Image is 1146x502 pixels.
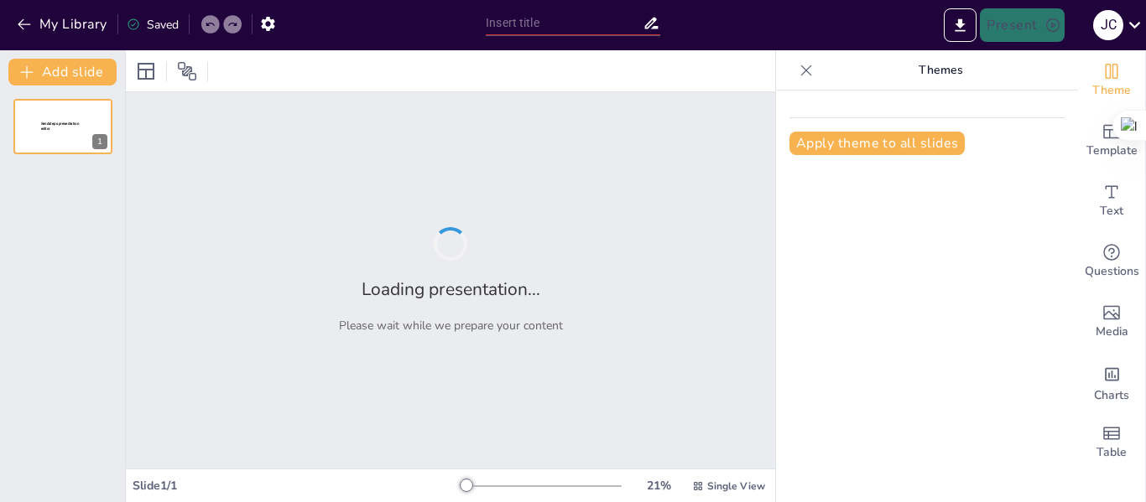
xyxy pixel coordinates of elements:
[1093,10,1123,40] div: J C
[1096,323,1128,341] span: Media
[1092,81,1131,100] span: Theme
[362,277,540,301] h2: Loading presentation...
[789,132,965,155] button: Apply theme to all slides
[1100,202,1123,220] span: Text
[1093,8,1123,42] button: J C
[1085,262,1139,281] span: Questions
[1078,111,1145,171] div: Add ready made slides
[1094,386,1129,405] span: Charts
[1078,231,1145,292] div: Get real-time input from your audience
[1078,171,1145,231] div: Add text boxes
[707,479,765,493] span: Single View
[1078,352,1145,412] div: Add charts and graphs
[638,478,679,494] div: 21 %
[1078,412,1145,473] div: Add a table
[177,61,197,81] span: Position
[339,318,563,334] p: Please wait while we prepare your content
[133,478,461,494] div: Slide 1 / 1
[41,122,79,131] span: Sendsteps presentation editor
[820,50,1061,91] p: Themes
[944,8,977,42] button: Export to PowerPoint
[133,58,159,85] div: Layout
[1086,142,1138,160] span: Template
[13,11,114,38] button: My Library
[127,17,179,33] div: Saved
[486,11,643,35] input: Insert title
[980,8,1064,42] button: Present
[92,134,107,149] div: 1
[1078,292,1145,352] div: Add images, graphics, shapes or video
[13,99,112,154] div: 1
[8,59,117,85] button: Add slide
[1097,443,1127,462] span: Table
[1078,50,1145,111] div: Change the overall theme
